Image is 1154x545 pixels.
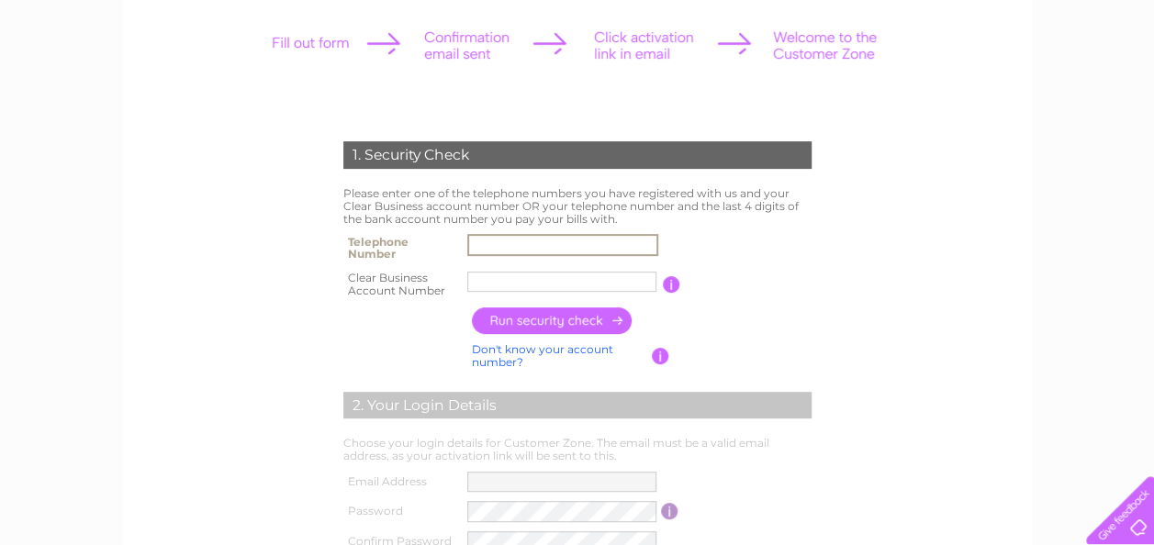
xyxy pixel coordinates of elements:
[652,348,669,364] input: Information
[339,183,816,229] td: Please enter one of the telephone numbers you have registered with us and your Clear Business acc...
[40,48,134,104] img: logo.png
[808,9,935,32] a: 0333 014 3131
[1060,78,1087,92] a: Blog
[144,10,1012,89] div: Clear Business is a trading name of Verastar Limited (registered in [GEOGRAPHIC_DATA] No. 3667643...
[339,432,816,467] td: Choose your login details for Customer Zone. The email must be a valid email address, as your act...
[994,78,1049,92] a: Telecoms
[943,78,983,92] a: Energy
[1098,78,1143,92] a: Contact
[339,496,464,527] th: Password
[343,392,812,419] div: 2. Your Login Details
[663,276,680,293] input: Information
[897,78,932,92] a: Water
[339,266,464,303] th: Clear Business Account Number
[661,503,678,519] input: Information
[472,342,613,369] a: Don't know your account number?
[339,467,464,496] th: Email Address
[343,141,812,169] div: 1. Security Check
[339,229,464,266] th: Telephone Number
